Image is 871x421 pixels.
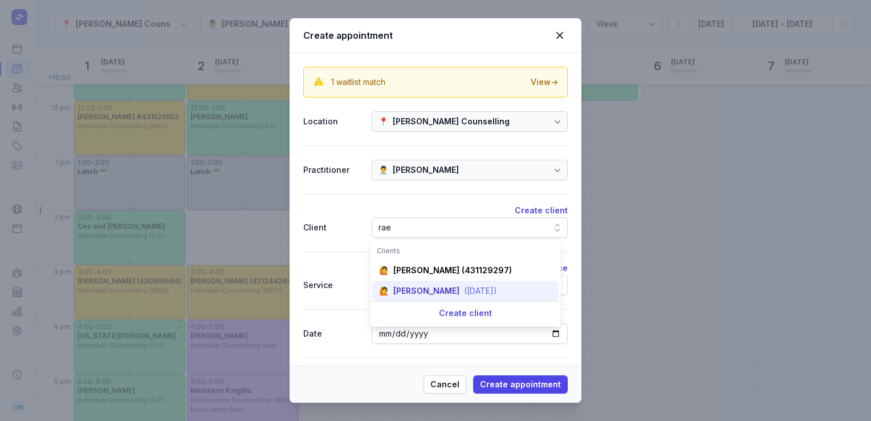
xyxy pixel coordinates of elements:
[480,378,561,391] span: Create appointment
[379,265,389,276] div: 🙋
[303,278,363,292] div: Service
[378,163,388,177] div: 👨‍⚕️
[464,285,497,297] div: ([DATE])
[430,378,459,391] span: Cancel
[378,221,391,234] div: rae
[303,115,363,128] div: Location
[372,323,568,344] input: Date
[303,163,363,177] div: Practitioner
[531,76,558,88] div: View
[370,301,561,325] div: Create client
[303,221,363,234] div: Client
[379,285,389,297] div: 🙋
[303,327,363,341] div: Date
[424,375,466,394] button: Cancel
[393,265,512,276] div: [PERSON_NAME] (431129297)
[393,163,459,177] div: [PERSON_NAME]
[551,77,558,87] span: →
[393,285,459,297] div: [PERSON_NAME]
[378,115,388,128] div: 📍
[515,204,568,217] button: Create client
[393,115,510,128] div: [PERSON_NAME] Counselling
[473,375,568,394] button: Create appointment
[303,29,552,42] div: Create appointment
[331,76,385,88] div: 1 waitlist match
[377,246,554,256] div: Clients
